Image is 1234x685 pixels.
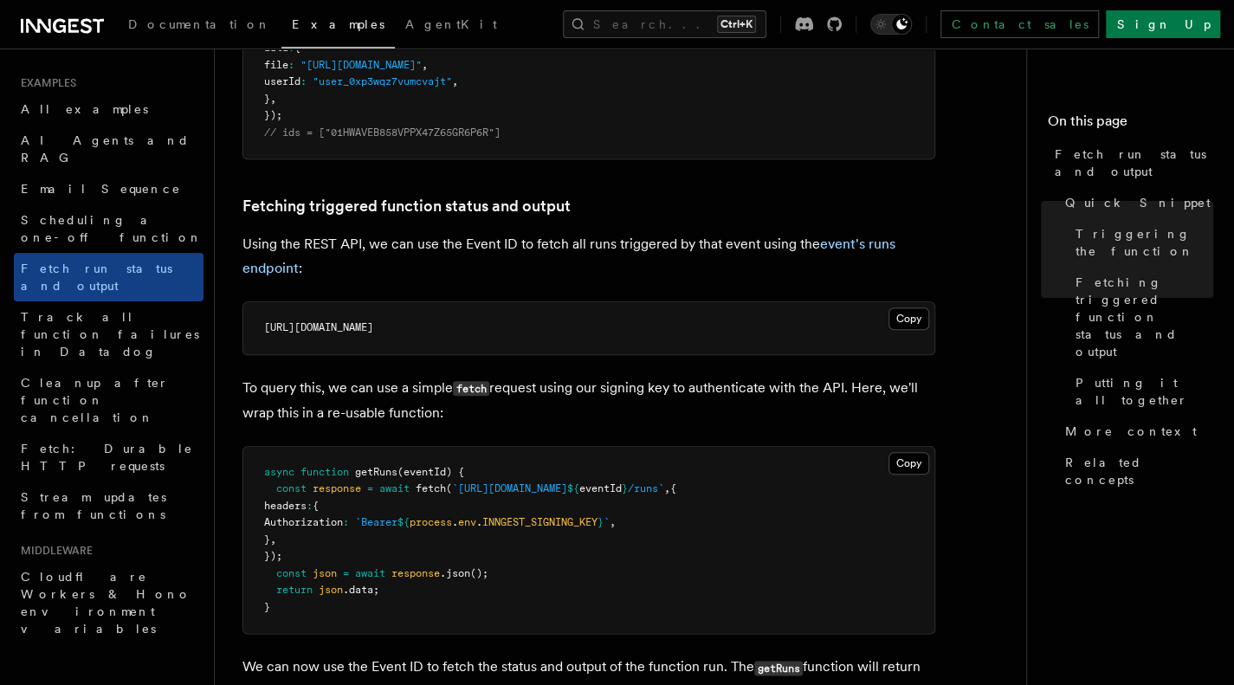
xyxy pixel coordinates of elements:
a: AI Agents and RAG [14,125,204,173]
span: Related concepts [1065,454,1213,488]
span: Quick Snippet [1065,194,1211,211]
span: file [264,59,288,71]
span: ${ [567,482,579,494]
span: . [476,516,482,528]
span: userId [264,75,300,87]
span: Fetch: Durable HTTP requests [21,442,193,473]
span: Triggering the function [1076,225,1213,260]
span: Track all function failures in Datadog [21,310,199,359]
span: headers [264,500,307,512]
span: getRuns [355,466,397,478]
button: Search...Ctrl+K [563,10,766,38]
span: , [452,75,458,87]
a: Fetching triggered function status and output [242,194,571,218]
a: Documentation [118,5,281,47]
span: await [355,567,385,579]
span: : [300,75,307,87]
span: } [622,482,628,494]
span: const [276,567,307,579]
span: More context [1065,423,1197,440]
a: Fetching triggered function status and output [1069,267,1213,367]
span: } [264,93,270,105]
a: Fetch run status and output [1048,139,1213,187]
span: { [313,500,319,512]
a: Fetch run status and output [14,253,204,301]
a: All examples [14,94,204,125]
span: (eventId) { [397,466,464,478]
button: Toggle dark mode [870,14,912,35]
span: , [610,516,616,528]
span: } [264,533,270,546]
span: ( [446,482,452,494]
span: , [270,93,276,105]
span: Authorization [264,516,343,528]
span: [URL][DOMAIN_NAME] [264,321,373,333]
p: To query this, we can use a simple request using our signing key to authenticate with the API. He... [242,376,935,425]
span: Cloudflare Workers & Hono environment variables [21,570,191,636]
span: } [598,516,604,528]
span: All examples [21,102,148,116]
span: async [264,466,294,478]
span: Fetch run status and output [21,262,172,293]
span: = [343,567,349,579]
a: AgentKit [395,5,507,47]
a: Fetch: Durable HTTP requests [14,433,204,481]
span: Middleware [14,544,93,558]
a: Track all function failures in Datadog [14,301,204,367]
span: }); [264,109,282,121]
span: return [276,584,313,596]
span: (); [470,567,488,579]
span: `[URL][DOMAIN_NAME] [452,482,567,494]
span: Email Sequence [21,182,181,196]
span: INNGEST_SIGNING_KEY [482,516,598,528]
span: "[URL][DOMAIN_NAME]" [300,59,422,71]
code: fetch [453,381,489,396]
span: , [270,533,276,546]
span: "user_0xp3wqz7vumcvajt" [313,75,452,87]
span: // ids = ["01HWAVEB858VPPX47Z65GR6P6R"] [264,126,501,139]
span: Cleanup after function cancellation [21,376,169,424]
p: Using the REST API, we can use the Event ID to fetch all runs triggered by that event using the : [242,232,935,281]
span: AI Agents and RAG [21,133,190,165]
span: AgentKit [405,17,497,31]
span: Documentation [128,17,271,31]
a: Sign Up [1106,10,1220,38]
a: Quick Snippet [1058,187,1213,218]
a: Cloudflare Workers & Hono environment variables [14,561,204,644]
button: Copy [888,452,929,475]
span: ` [604,516,610,528]
span: json [319,584,343,596]
span: eventId [579,482,622,494]
span: : [288,59,294,71]
a: Triggering the function [1069,218,1213,267]
span: Stream updates from functions [21,490,166,521]
a: Stream updates from functions [14,481,204,530]
a: Email Sequence [14,173,204,204]
span: { [670,482,676,494]
span: .data; [343,584,379,596]
span: = [367,482,373,494]
span: .json [440,567,470,579]
span: ${ [397,516,410,528]
span: } [264,601,270,613]
span: Examples [14,76,76,90]
span: /runs` [628,482,664,494]
span: , [664,482,670,494]
a: Contact sales [940,10,1099,38]
span: function [300,466,349,478]
code: getRuns [754,661,803,675]
span: Fetching triggered function status and output [1076,274,1213,360]
span: response [313,482,361,494]
span: fetch [416,482,446,494]
a: Cleanup after function cancellation [14,367,204,433]
span: await [379,482,410,494]
span: Fetch run status and output [1055,145,1213,180]
a: Putting it all together [1069,367,1213,416]
span: . [452,516,458,528]
a: Related concepts [1058,447,1213,495]
span: env [458,516,476,528]
span: `Bearer [355,516,397,528]
kbd: Ctrl+K [717,16,756,33]
span: process [410,516,452,528]
span: Putting it all together [1076,374,1213,409]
